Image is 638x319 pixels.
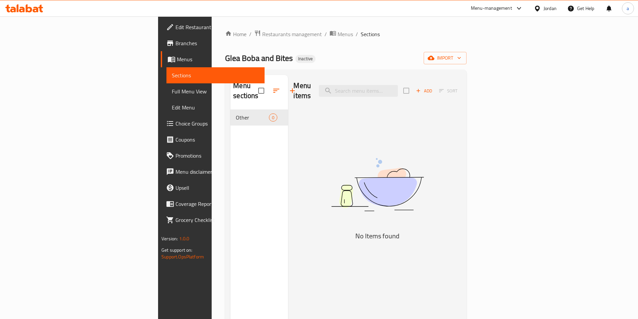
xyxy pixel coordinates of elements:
[230,109,288,126] div: Other0
[179,234,190,243] span: 1.0.0
[325,30,327,38] li: /
[471,4,512,12] div: Menu-management
[356,30,358,38] li: /
[413,86,435,96] span: Add item
[161,252,204,261] a: Support.OpsPlatform
[175,216,259,224] span: Grocery Checklist
[175,168,259,176] span: Menu disclaimer
[175,200,259,208] span: Coverage Report
[166,83,265,99] a: Full Menu View
[161,234,178,243] span: Version:
[338,30,353,38] span: Menus
[225,30,467,38] nav: breadcrumb
[415,87,433,95] span: Add
[424,52,467,64] button: import
[294,231,461,241] h5: No Items found
[175,152,259,160] span: Promotions
[254,30,322,38] a: Restaurants management
[293,81,311,101] h2: Menu items
[319,85,398,97] input: search
[172,87,259,95] span: Full Menu View
[262,30,322,38] span: Restaurants management
[161,180,265,196] a: Upsell
[284,83,300,99] button: Add section
[161,35,265,51] a: Branches
[294,140,461,229] img: dish.svg
[161,164,265,180] a: Menu disclaimer
[161,19,265,35] a: Edit Restaurant
[361,30,380,38] span: Sections
[269,113,277,122] div: items
[175,184,259,192] span: Upsell
[175,39,259,47] span: Branches
[161,212,265,228] a: Grocery Checklist
[435,86,462,96] span: Select section first
[429,54,461,62] span: import
[175,136,259,144] span: Coupons
[269,114,277,121] span: 0
[161,115,265,132] a: Choice Groups
[544,5,557,12] div: Jordan
[172,71,259,79] span: Sections
[161,196,265,212] a: Coverage Report
[295,55,315,63] div: Inactive
[230,107,288,128] nav: Menu sections
[254,84,268,98] span: Select all sections
[268,83,284,99] span: Sort sections
[161,132,265,148] a: Coupons
[177,55,259,63] span: Menus
[161,51,265,67] a: Menus
[166,67,265,83] a: Sections
[172,103,259,111] span: Edit Menu
[330,30,353,38] a: Menus
[627,5,629,12] span: a
[295,56,315,62] span: Inactive
[161,246,192,254] span: Get support on:
[161,148,265,164] a: Promotions
[166,99,265,115] a: Edit Menu
[236,113,269,122] span: Other
[413,86,435,96] button: Add
[175,23,259,31] span: Edit Restaurant
[175,119,259,128] span: Choice Groups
